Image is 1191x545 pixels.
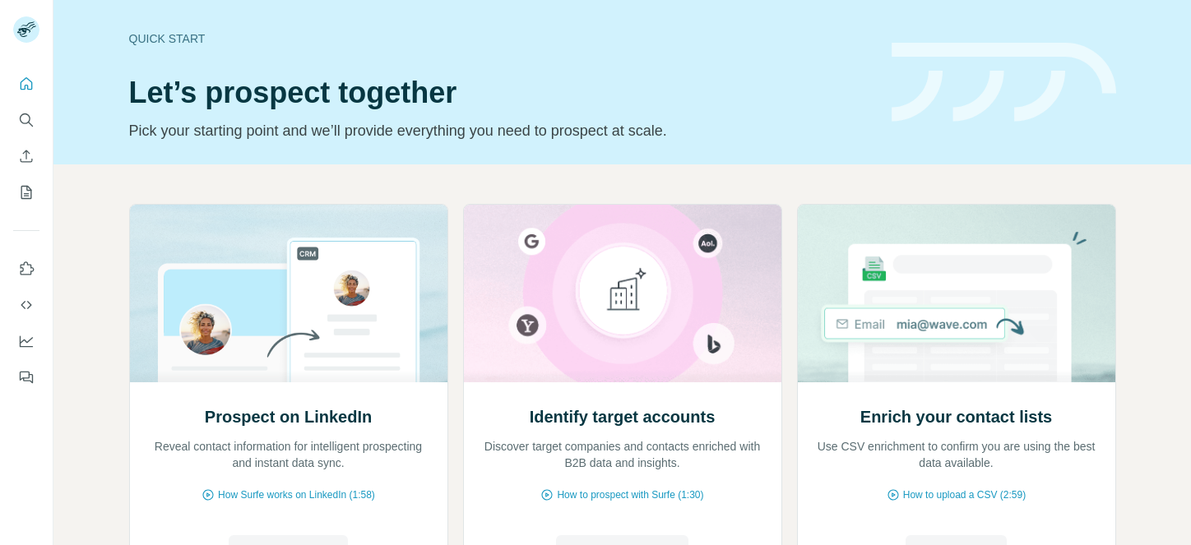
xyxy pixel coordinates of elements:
[13,363,39,392] button: Feedback
[13,69,39,99] button: Quick start
[129,205,448,382] img: Prospect on LinkedIn
[13,326,39,356] button: Dashboard
[480,438,765,471] p: Discover target companies and contacts enriched with B2B data and insights.
[129,119,872,142] p: Pick your starting point and we’ll provide everything you need to prospect at scale.
[129,76,872,109] h1: Let’s prospect together
[13,290,39,320] button: Use Surfe API
[814,438,1099,471] p: Use CSV enrichment to confirm you are using the best data available.
[903,487,1026,502] span: How to upload a CSV (2:59)
[797,205,1116,382] img: Enrich your contact lists
[463,205,782,382] img: Identify target accounts
[892,43,1116,122] img: banner
[129,30,872,47] div: Quick start
[13,105,39,135] button: Search
[13,254,39,284] button: Use Surfe on LinkedIn
[530,405,716,428] h2: Identify target accounts
[557,487,703,502] span: How to prospect with Surfe (1:30)
[13,178,39,207] button: My lists
[218,487,375,502] span: How Surfe works on LinkedIn (1:58)
[205,405,372,428] h2: Prospect on LinkedIn
[860,405,1052,428] h2: Enrich your contact lists
[146,438,431,471] p: Reveal contact information for intelligent prospecting and instant data sync.
[13,141,39,171] button: Enrich CSV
